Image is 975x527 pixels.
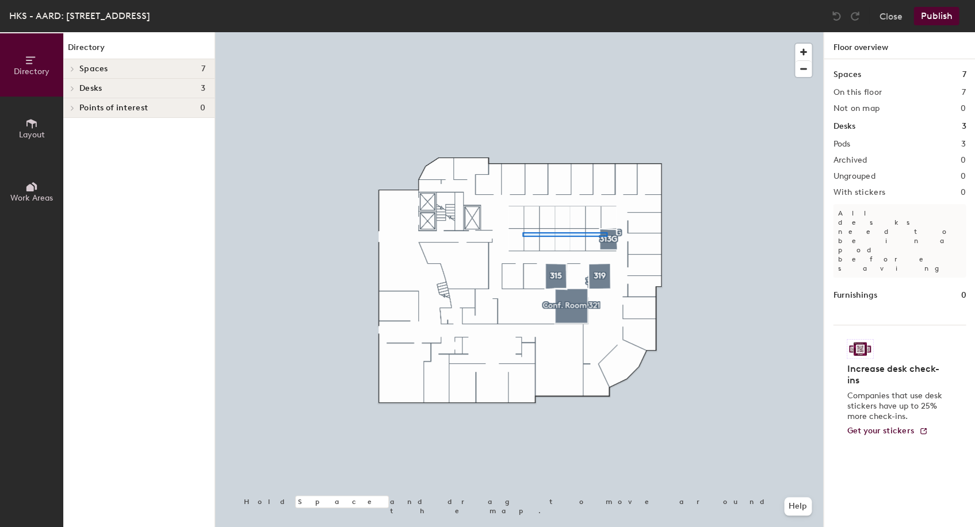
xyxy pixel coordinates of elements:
span: Directory [14,67,49,76]
h2: 0 [961,156,966,165]
h1: Furnishings [833,289,877,302]
h2: With stickers [833,188,885,197]
h2: Ungrouped [833,172,875,181]
span: Points of interest [79,103,148,113]
h2: Pods [833,140,850,149]
h4: Increase desk check-ins [847,363,945,386]
div: HKS - AARD: [STREET_ADDRESS] [9,9,150,23]
h1: Desks [833,120,855,133]
h1: Floor overview [824,32,975,59]
span: Spaces [79,64,108,74]
img: Redo [849,10,861,22]
span: Desks [79,84,102,93]
h1: 3 [961,120,966,133]
h2: 0 [961,172,966,181]
span: Work Areas [10,193,53,203]
h1: Directory [63,41,215,59]
p: All desks need to be in a pod before saving [833,204,966,278]
img: Undo [831,10,842,22]
h2: 0 [961,104,966,113]
span: Get your stickers [847,426,914,436]
p: Companies that use desk stickers have up to 25% more check-ins. [847,391,945,422]
h1: 0 [961,289,966,302]
h2: 0 [961,188,966,197]
button: Close [879,7,902,25]
a: Get your stickers [847,426,928,436]
h1: Spaces [833,68,861,81]
button: Help [784,497,812,516]
h2: Not on map [833,104,880,113]
img: Sticker logo [847,339,873,359]
h2: On this floor [833,88,882,97]
span: 7 [201,64,205,74]
span: 3 [201,84,205,93]
h1: 7 [962,68,966,81]
h2: 3 [961,140,966,149]
span: 0 [200,103,205,113]
span: Layout [19,130,45,140]
h2: 7 [962,88,966,97]
h2: Archived [833,156,867,165]
button: Publish [913,7,959,25]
